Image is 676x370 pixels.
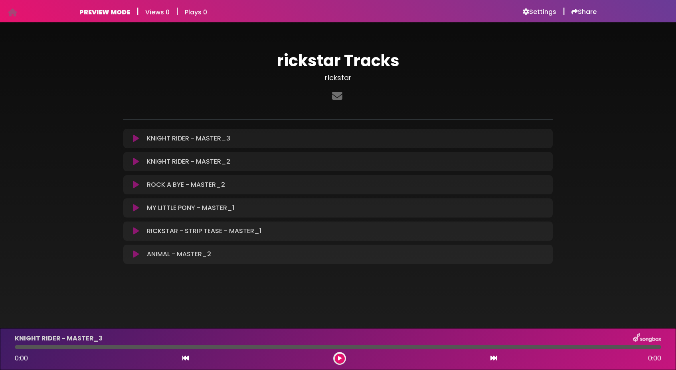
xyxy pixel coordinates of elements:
h3: rickstar [123,73,553,82]
h6: Views 0 [145,8,170,16]
a: Share [571,8,597,16]
p: RICKSTAR - STRIP TEASE - MASTER_1 [147,226,261,236]
p: KNIGHT RIDER - MASTER_2 [147,157,230,166]
h5: | [176,6,178,16]
h6: Plays 0 [185,8,207,16]
p: KNIGHT RIDER - MASTER_3 [147,134,230,143]
h1: rickstar Tracks [123,51,553,70]
h5: | [136,6,139,16]
p: ANIMAL - MASTER_2 [147,249,211,259]
p: ROCK A BYE - MASTER_2 [147,180,225,190]
p: MY LITTLE PONY - MASTER_1 [147,203,234,213]
h6: PREVIEW MODE [79,8,130,16]
h5: | [563,6,565,16]
a: Settings [523,8,556,16]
